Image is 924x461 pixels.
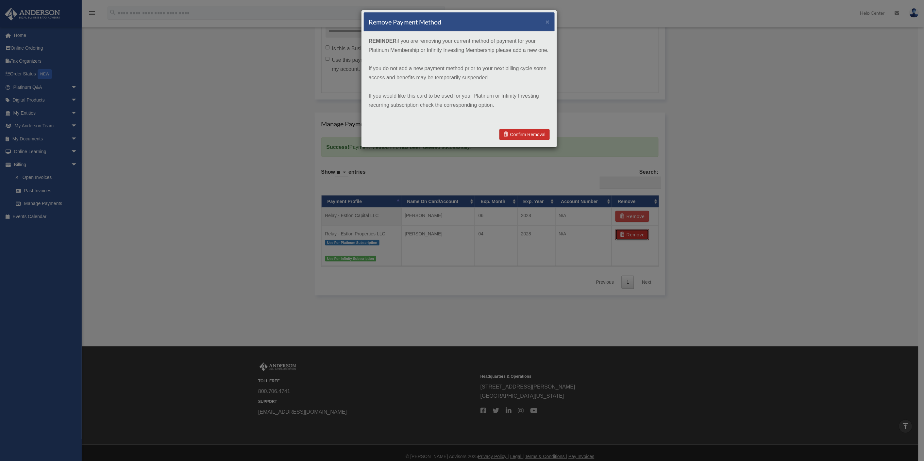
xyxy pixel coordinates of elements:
p: If you would like this card to be used for your Platinum or Infinity Investing recurring subscrip... [369,91,550,110]
button: × [546,18,550,25]
div: if you are removing your current method of payment for your Platinum Membership or Infinity Inves... [364,32,555,124]
p: If you do not add a new payment method prior to your next billing cycle some access and benefits ... [369,64,550,82]
a: Confirm Removal [499,129,550,140]
h4: Remove Payment Method [369,17,441,26]
strong: REMINDER [369,38,396,44]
